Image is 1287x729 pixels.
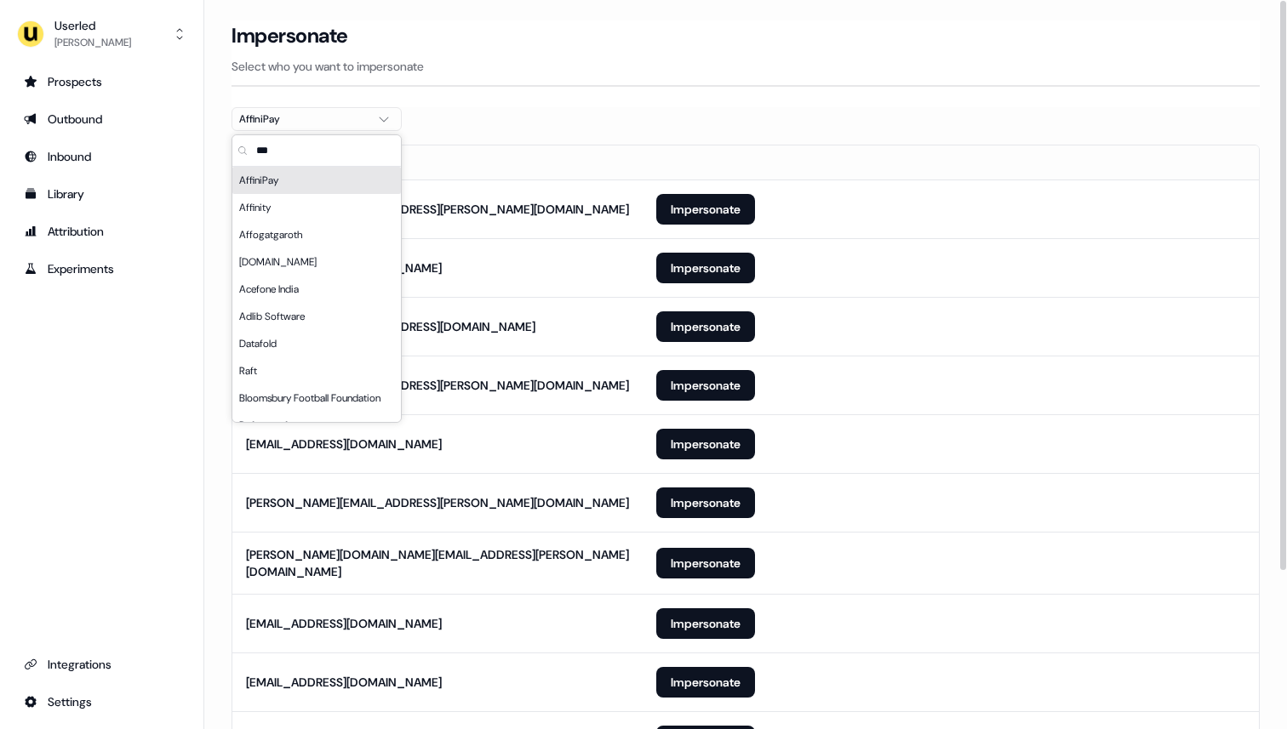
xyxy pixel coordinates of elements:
h3: Impersonate [232,23,348,48]
div: Library [24,185,180,202]
div: [PERSON_NAME] [54,34,131,51]
div: Suggestions [232,167,401,422]
div: [PERSON_NAME][EMAIL_ADDRESS][PERSON_NAME][DOMAIN_NAME] [246,494,629,511]
div: Inbound [24,148,180,165]
button: Impersonate [656,667,755,698]
div: Outbound [24,111,180,128]
a: Go to integrations [14,651,190,678]
div: [DOMAIN_NAME] [232,248,401,276]
div: [PERSON_NAME][DOMAIN_NAME][EMAIL_ADDRESS][PERSON_NAME][DOMAIN_NAME] [246,546,629,580]
div: Prospects [24,73,180,90]
div: Affogatgaroth [232,221,401,248]
div: [PERSON_NAME][EMAIL_ADDRESS][PERSON_NAME][DOMAIN_NAME] [246,377,629,394]
div: [PERSON_NAME][EMAIL_ADDRESS][PERSON_NAME][DOMAIN_NAME] [246,201,629,218]
button: AffiniPay [232,107,402,131]
div: Integrations [24,656,180,673]
div: Bloomsbury Football Foundation [232,384,401,412]
a: Go to outbound experience [14,105,190,133]
div: Datafold [232,330,401,357]
div: AffiniPay [232,167,401,194]
button: Userled[PERSON_NAME] [14,14,190,54]
div: Defactosoftware [232,412,401,439]
button: Impersonate [656,311,755,342]
a: Go to Inbound [14,143,190,170]
a: Go to experiments [14,255,190,282]
div: Acefone India [232,276,401,303]
div: Attribution [24,223,180,240]
button: Impersonate [656,608,755,639]
div: [EMAIL_ADDRESS][DOMAIN_NAME] [246,674,442,691]
div: Adlib Software [232,303,401,330]
a: Go to prospects [14,68,190,95]
div: Affinity [232,194,401,221]
button: Impersonate [656,548,755,578]
p: Select who you want to impersonate [232,58,1260,75]
button: Impersonate [656,194,755,225]
button: Impersonate [656,253,755,283]
a: Go to integrations [14,688,190,715]
button: Impersonate [656,487,755,518]
div: [EMAIL_ADDRESS][DOMAIN_NAME] [246,436,442,453]
button: Impersonate [656,370,755,401]
a: Go to attribution [14,218,190,245]
div: Experiments [24,260,180,277]
div: Raft [232,357,401,384]
div: [EMAIL_ADDRESS][DOMAIN_NAME] [246,615,442,632]
div: Settings [24,693,180,710]
th: Email [232,145,643,179]
div: Userled [54,17,131,34]
button: Impersonate [656,429,755,459]
a: Go to templates [14,180,190,208]
div: AffiniPay [239,111,367,128]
